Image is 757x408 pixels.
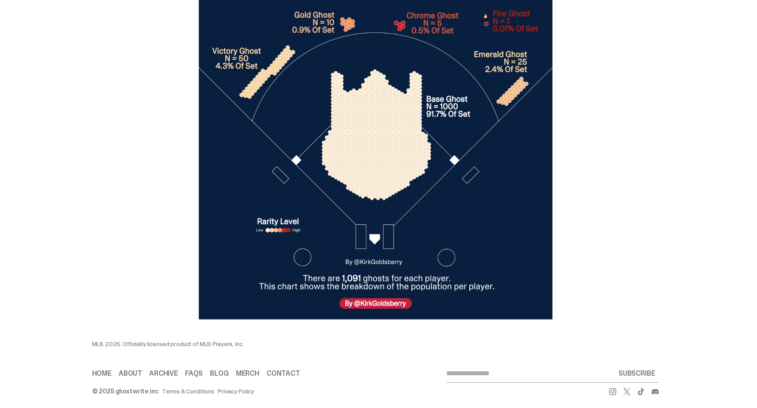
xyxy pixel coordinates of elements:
a: Privacy Policy [218,388,254,394]
a: Home [92,370,112,377]
button: SUBSCRIBE [615,365,659,382]
a: FAQs [185,370,203,377]
a: Merch [236,370,259,377]
a: Archive [149,370,178,377]
div: MLB 2025. Officially licensed product of MLB Players, Inc. [92,341,446,347]
a: About [119,370,142,377]
a: Terms & Conditions [162,388,214,394]
a: Blog [210,370,228,377]
div: © 2025 ghostwrite inc [92,388,158,394]
a: Contact [266,370,300,377]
